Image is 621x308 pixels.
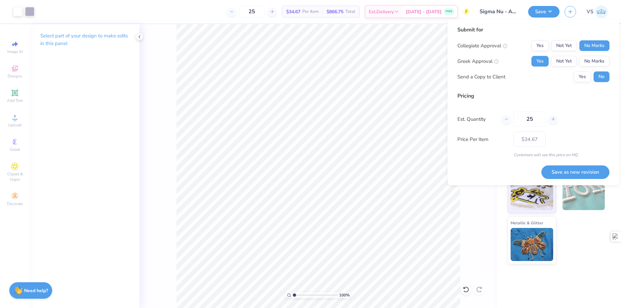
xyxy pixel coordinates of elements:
[579,56,609,66] button: No Marks
[457,92,609,100] div: Pricing
[406,8,442,15] span: [DATE] - [DATE]
[579,40,609,51] button: No Marks
[563,177,605,210] img: 3D Puff
[457,115,497,123] label: Est. Quantity
[541,165,609,179] button: Save as new revision
[531,40,549,51] button: Yes
[457,26,609,34] div: Submit for
[7,98,23,103] span: Add Text
[24,287,48,294] strong: Need help?
[8,73,22,79] span: Designs
[531,56,549,66] button: Yes
[457,73,505,81] div: Send a Copy to Client
[551,40,577,51] button: Not Yet
[369,8,394,15] span: Est. Delivery
[446,9,452,14] span: FREE
[457,58,499,65] div: Greek Approval
[345,8,355,15] span: Total
[457,42,507,50] div: Collegiate Approval
[7,201,23,206] span: Decorate
[339,292,350,298] span: 100 %
[286,8,300,15] span: $34.67
[475,5,523,18] input: Untitled Design
[40,32,129,47] p: Select part of your design to make edits in this panel
[514,111,546,127] input: – –
[587,8,593,16] span: VS
[587,5,608,18] a: VS
[7,49,23,54] span: Image AI
[3,171,26,182] span: Clipart & logos
[595,5,608,18] img: Volodymyr Sobko
[574,71,591,82] button: Yes
[457,152,609,158] div: Customers will see this price on HQ.
[511,219,543,226] span: Metallic & Glitter
[457,136,509,143] label: Price Per Item
[551,56,577,66] button: Not Yet
[239,6,265,18] input: – –
[511,177,553,210] img: Standard
[511,228,553,261] img: Metallic & Glitter
[302,8,319,15] span: Per Item
[327,8,343,15] span: $866.75
[594,71,609,82] button: No
[528,6,560,18] button: Save
[10,147,20,152] span: Greek
[8,122,21,128] span: Upload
